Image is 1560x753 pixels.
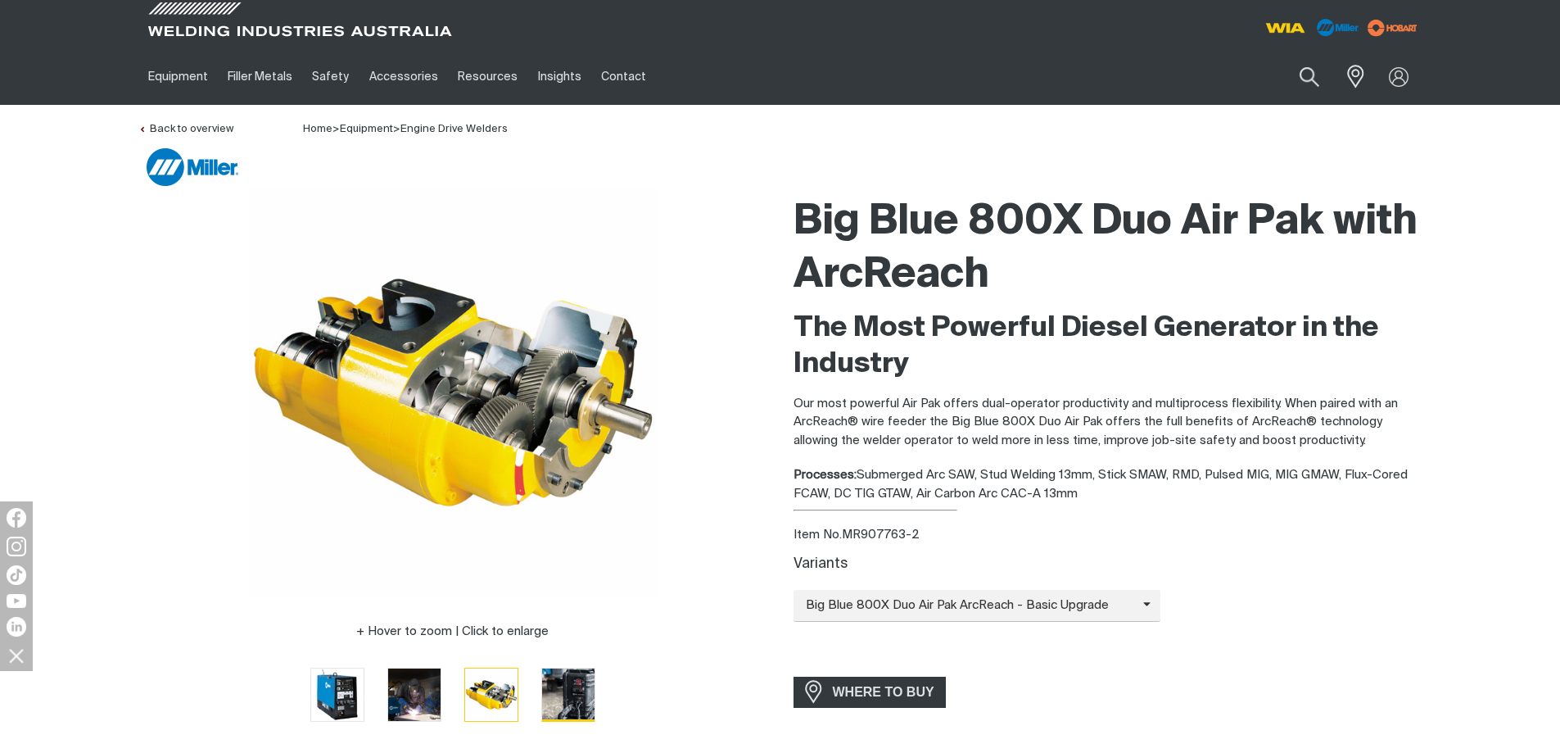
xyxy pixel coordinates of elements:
[464,668,518,722] button: Go to slide 3
[248,188,658,597] img: Big Blue 800X Duo Air Pak with ArcReach
[7,617,26,637] img: LinkedIn
[1363,16,1422,40] img: miller
[794,395,1422,451] p: Our most powerful Air Pak offers dual-operator productivity and multiprocess flexibility. When pa...
[388,669,441,721] img: Big Blue 800X Duo Air Pak with ArcReach
[1260,57,1336,96] input: Product name or item number...
[591,48,656,105] a: Contact
[7,537,26,556] img: Instagram
[794,469,857,481] strong: Processes:
[400,124,508,134] a: Engine Drive Welders
[794,311,1422,383] h2: The Most Powerful Diesel Generator in the Industry
[7,594,26,608] img: YouTube
[465,669,518,721] img: Big Blue 800X Duo Air Pak with ArcReach
[346,622,558,642] button: Hover to zoom | Click to enlarge
[311,669,364,721] img: Big Blue 800X Duo Air Pak with ArcReach
[794,196,1422,302] h1: Big Blue 800X Duo Air Pak with ArcReach
[822,679,945,705] span: WHERE TO BUY
[7,565,26,585] img: TikTok
[302,48,359,105] a: Safety
[303,124,332,134] span: Home
[340,124,393,134] a: Equipment
[527,48,590,105] a: Insights
[794,677,947,707] a: WHERE TO BUY
[138,48,218,105] a: Equipment
[218,48,302,105] a: Filler Metals
[310,668,364,722] button: Go to slide 1
[7,508,26,528] img: Facebook
[2,642,30,669] img: hide socials
[332,124,340,134] span: >
[393,124,400,134] span: >
[138,48,1101,105] nav: Main
[359,48,448,105] a: Accessories
[303,122,332,134] a: Home
[448,48,527,105] a: Resources
[794,526,1422,545] div: Item No. MR907763-2
[541,668,595,722] button: Go to slide 4
[794,597,1143,615] span: Big Blue 800X Duo Air Pak ArcReach - Basic Upgrade
[794,557,848,571] label: Variants
[147,148,238,186] img: Miller
[1282,57,1337,96] button: Search products
[138,124,233,134] a: Back to overview of Engine Drive Welders
[387,668,441,722] button: Go to slide 2
[542,669,595,721] img: Big Blue 800X Duo Air Pak with ArcReach
[794,466,1422,503] div: Submerged Arc SAW, Stud Welding 13mm, Stick SMAW, RMD, Pulsed MIG, MIG GMAW, Flux-Cored FCAW, DC ...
